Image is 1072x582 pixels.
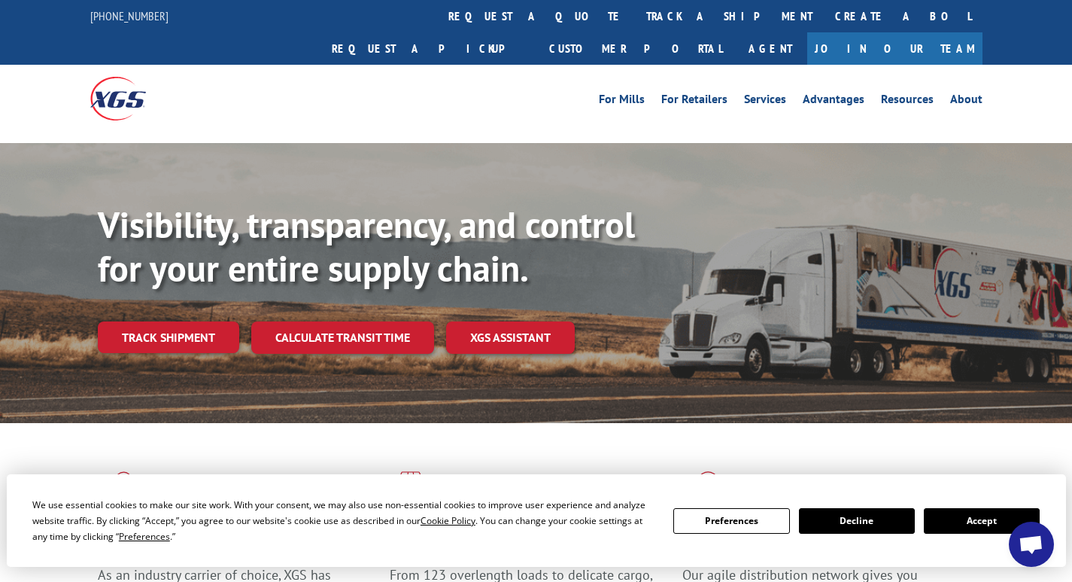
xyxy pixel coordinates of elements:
a: Agent [733,32,807,65]
a: Customer Portal [538,32,733,65]
b: Visibility, transparency, and control for your entire supply chain. [98,201,635,291]
a: Join Our Team [807,32,982,65]
img: xgs-icon-flagship-distribution-model-red [682,471,734,510]
button: Accept [924,508,1040,534]
div: Cookie Consent Prompt [7,474,1066,567]
div: Open chat [1009,522,1054,567]
img: xgs-icon-focused-on-flooring-red [390,471,425,510]
a: For Retailers [661,93,727,110]
a: About [950,93,982,110]
a: [PHONE_NUMBER] [90,8,169,23]
a: Calculate transit time [251,321,434,354]
img: xgs-icon-total-supply-chain-intelligence-red [98,471,144,510]
button: Decline [799,508,915,534]
button: Preferences [673,508,789,534]
a: Resources [881,93,934,110]
a: XGS ASSISTANT [446,321,575,354]
span: Cookie Policy [421,514,475,527]
a: Services [744,93,786,110]
a: Advantages [803,93,864,110]
a: Track shipment [98,321,239,353]
div: We use essential cookies to make our site work. With your consent, we may also use non-essential ... [32,497,655,544]
span: Preferences [119,530,170,543]
a: Request a pickup [320,32,538,65]
a: For Mills [599,93,645,110]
